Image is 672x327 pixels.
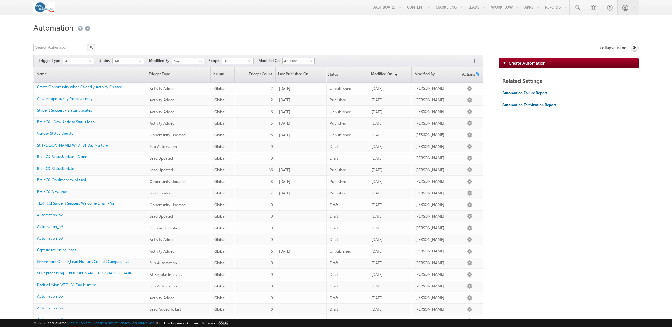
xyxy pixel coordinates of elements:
span: Modified By [149,58,172,63]
span: [DATE] [372,260,383,265]
div: [PERSON_NAME] [415,272,458,277]
span: Published [330,167,346,172]
span: Global [214,179,225,184]
span: Global [214,319,225,323]
img: Search [90,46,93,49]
a: Name [34,67,146,82]
span: select [139,59,144,62]
span: [DATE] [279,167,290,172]
span: Task Completed on Lead [150,319,190,323]
span: [DATE] [372,133,383,137]
div: [PERSON_NAME] [415,237,458,243]
span: Lead Updated [150,156,173,161]
span: [DATE] [372,295,383,300]
span: [DATE] [279,179,290,184]
img: add_icon.png [502,61,509,65]
a: BrainCX-OppInterviewMissed [37,178,86,182]
span: Global [214,144,225,149]
span: Draft [330,284,338,288]
a: Automation_49 [37,317,63,322]
a: Modified By [412,67,461,82]
span: Global [214,202,225,207]
span: Unpublished [330,109,351,114]
div: [PERSON_NAME] [415,97,458,103]
span: [DATE] [279,86,290,91]
span: [DATE] [372,109,383,114]
a: St. [PERSON_NAME] WFD_ 31 Day Nurture [37,143,108,148]
span: Unpublished [330,86,351,91]
span: [DATE] [372,121,383,126]
span: Global [214,260,225,265]
span: 0 [271,260,273,265]
span: select [89,59,94,62]
span: 0 [271,284,273,288]
span: Trigger Type [39,58,63,63]
span: [DATE] [372,226,383,230]
span: Draft [330,260,338,265]
span: Draft [330,307,338,312]
span: Published [330,179,346,184]
span: Activity Added [150,237,174,242]
span: [DATE] [279,109,290,114]
span: All [113,58,139,64]
span: Global [214,284,225,288]
span: Draft [330,214,338,219]
span: [DATE] [279,121,290,126]
span: Global [214,109,225,114]
div: [PERSON_NAME] [415,85,458,91]
div: [PERSON_NAME] [415,144,458,149]
span: [DATE] [372,156,383,161]
span: At Regular Intervals [150,272,182,277]
span: Global [214,191,225,195]
span: Status [327,68,338,82]
div: Automation Termination Report [502,102,556,108]
a: Show All Items [196,58,204,65]
span: Collapse Panel [600,45,627,51]
span: [DATE] [279,98,290,102]
span: Global [214,226,225,230]
span: [DATE] [372,98,383,102]
span: 2 [271,86,273,91]
span: 6 [271,109,273,114]
a: Automation_52 [37,213,63,217]
a: Last Published On [276,67,326,82]
span: Global [214,295,225,300]
span: [DATE] [279,133,290,137]
span: Global [214,156,225,161]
div: [PERSON_NAME] [415,283,458,289]
a: Create opportunity from calendly [37,96,92,101]
span: [DATE] [279,249,290,254]
span: [DATE] [372,214,383,219]
a: Create Opportunity when Calendly Activity Created [37,84,122,89]
span: Published [330,121,346,126]
span: Scope [211,67,234,82]
span: [DATE] [372,179,383,184]
span: Draft [330,144,338,149]
span: [DATE] [372,167,383,172]
div: [PERSON_NAME] [415,248,458,254]
a: Greensboro Online_Lead Nurture/Contact Campaign v2 [37,259,129,264]
span: Activity Added [150,121,174,126]
span: Sub Automation [150,284,177,288]
div: [PERSON_NAME] [415,190,458,196]
span: Draft [330,202,338,207]
span: 0 [271,237,273,242]
span: 5 [271,121,273,126]
a: Pacific Union WFD_ 31 Day Nurture [37,282,96,287]
a: BrainCX-StatusUpdate - Clone [37,154,87,159]
span: Your Leadsquared Account Number is [156,321,228,325]
span: Lead Created [150,191,171,195]
span: © 2025 LeadSquared | | | | | [33,320,228,326]
span: 0 [271,156,273,161]
span: All [63,58,89,64]
span: [DATE] [372,284,383,288]
div: Related Settings [499,75,639,87]
span: 0 [271,202,273,207]
span: Global [214,98,225,102]
a: Automation Failure Report [502,87,547,99]
span: 0 [271,272,273,277]
span: 36 [269,167,273,172]
span: Status [99,58,112,63]
span: Lead Added To List [150,307,181,312]
a: All Time [282,58,315,64]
